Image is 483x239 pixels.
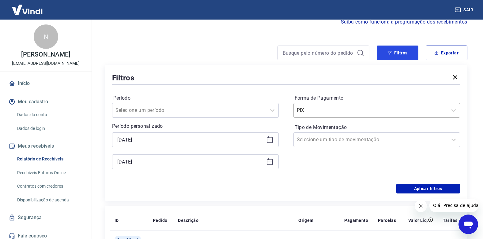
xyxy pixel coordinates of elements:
[378,217,396,223] p: Parcelas
[21,51,70,58] p: [PERSON_NAME]
[117,135,264,144] input: Data inicial
[295,94,459,102] label: Forma de Pagamento
[341,18,467,26] a: Saiba como funciona a programação dos recebimentos
[113,94,277,102] label: Período
[454,4,476,16] button: Sair
[7,95,84,108] button: Meu cadastro
[408,217,428,223] p: Valor Líq.
[429,199,478,212] iframe: Mensagem da empresa
[344,217,368,223] p: Pagamento
[117,157,264,166] input: Data final
[15,180,84,193] a: Contratos com credores
[112,73,135,83] h5: Filtros
[7,139,84,153] button: Meus recebíveis
[298,217,313,223] p: Origem
[458,215,478,234] iframe: Botão para abrir a janela de mensagens
[415,200,427,212] iframe: Fechar mensagem
[12,60,80,67] p: [EMAIL_ADDRESS][DOMAIN_NAME]
[178,217,198,223] p: Descrição
[7,211,84,224] a: Segurança
[396,184,460,193] button: Aplicar filtros
[443,217,458,223] p: Tarifas
[7,0,47,19] img: Vindi
[153,217,167,223] p: Pedido
[15,122,84,135] a: Dados de login
[34,24,58,49] div: N
[15,108,84,121] a: Dados da conta
[377,46,418,60] button: Filtros
[15,167,84,179] a: Recebíveis Futuros Online
[4,4,51,9] span: Olá! Precisa de ajuda?
[295,124,459,131] label: Tipo de Movimentação
[7,77,84,90] a: Início
[15,153,84,165] a: Relatório de Recebíveis
[112,123,279,130] p: Período personalizado
[426,46,467,60] button: Exportar
[115,217,119,223] p: ID
[283,48,354,57] input: Busque pelo número do pedido
[15,194,84,206] a: Disponibilização de agenda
